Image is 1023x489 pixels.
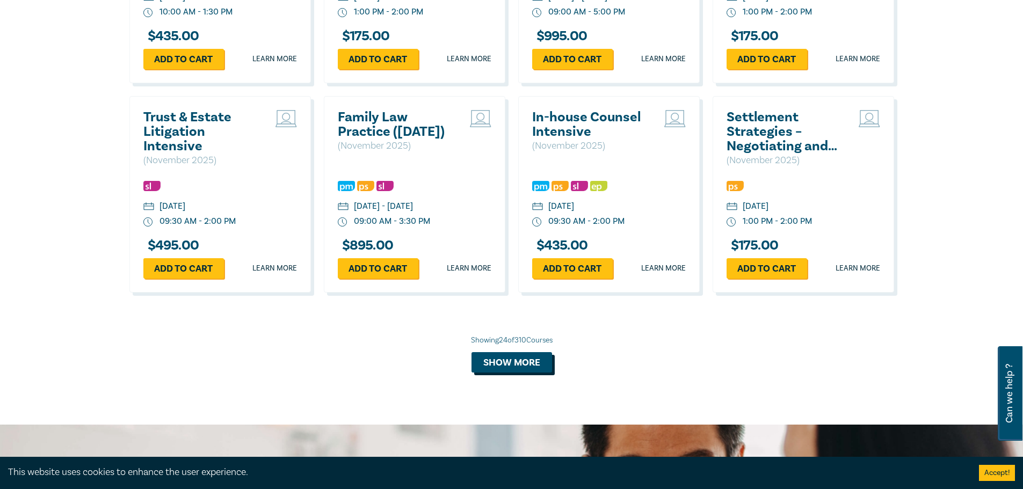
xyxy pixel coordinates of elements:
a: Add to cart [532,49,613,69]
span: Can we help ? [1004,353,1014,434]
p: ( November 2025 ) [143,154,259,167]
div: 09:00 AM - 3:30 PM [354,215,430,228]
img: calendar [338,202,349,212]
a: Learn more [836,54,880,64]
img: Live Stream [859,110,880,127]
div: 09:30 AM - 2:00 PM [548,215,625,228]
img: Professional Skills [727,181,744,191]
a: Learn more [447,263,491,274]
img: Live Stream [470,110,491,127]
h3: $ 895.00 [338,238,394,253]
div: [DATE] [743,200,768,213]
img: Professional Skills [357,181,374,191]
a: Add to cart [338,49,418,69]
img: Substantive Law [143,181,161,191]
a: Learn more [836,263,880,274]
button: Show more [471,352,552,373]
a: Add to cart [143,258,224,279]
img: calendar [532,202,543,212]
img: calendar [143,202,154,212]
img: watch [338,217,347,227]
div: 09:00 AM - 5:00 PM [548,6,625,18]
img: Practice Management & Business Skills [338,181,355,191]
img: Substantive Law [571,181,588,191]
img: watch [143,217,153,227]
div: 10:00 AM - 1:30 PM [159,6,233,18]
h3: $ 995.00 [532,29,587,43]
p: ( November 2025 ) [727,154,842,167]
div: This website uses cookies to enhance the user experience. [8,465,963,479]
a: Learn more [447,54,491,64]
img: watch [532,8,542,18]
img: calendar [727,202,737,212]
a: Add to cart [532,258,613,279]
p: ( November 2025 ) [338,139,453,153]
a: Learn more [641,263,686,274]
img: watch [338,8,347,18]
img: watch [727,217,736,227]
img: Live Stream [664,110,686,127]
div: 09:30 AM - 2:00 PM [159,215,236,228]
div: 1:00 PM - 2:00 PM [743,215,812,228]
h3: $ 435.00 [532,238,588,253]
div: Showing 24 of 310 Courses [129,335,894,346]
img: watch [532,217,542,227]
div: 1:00 PM - 2:00 PM [354,6,423,18]
img: watch [143,8,153,18]
img: Substantive Law [376,181,394,191]
a: Learn more [641,54,686,64]
a: Learn more [252,263,297,274]
a: In-house Counsel Intensive [532,110,648,139]
a: Add to cart [338,258,418,279]
a: Add to cart [727,258,807,279]
a: Add to cart [727,49,807,69]
img: Live Stream [275,110,297,127]
div: [DATE] [548,200,574,213]
img: Practice Management & Business Skills [532,181,549,191]
h3: $ 495.00 [143,238,199,253]
a: Family Law Practice ([DATE]) [338,110,453,139]
div: 1:00 PM - 2:00 PM [743,6,812,18]
a: Add to cart [143,49,224,69]
a: Learn more [252,54,297,64]
img: Ethics & Professional Responsibility [590,181,607,191]
h3: $ 435.00 [143,29,199,43]
p: ( November 2025 ) [532,139,648,153]
div: [DATE] [159,200,185,213]
h3: $ 175.00 [727,238,779,253]
img: Professional Skills [552,181,569,191]
h3: $ 175.00 [338,29,390,43]
h3: $ 175.00 [727,29,779,43]
div: [DATE] - [DATE] [354,200,413,213]
a: Settlement Strategies – Negotiating and Advising on Offers of Settlement [727,110,842,154]
img: watch [727,8,736,18]
a: Trust & Estate Litigation Intensive [143,110,259,154]
button: Accept cookies [979,465,1015,481]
